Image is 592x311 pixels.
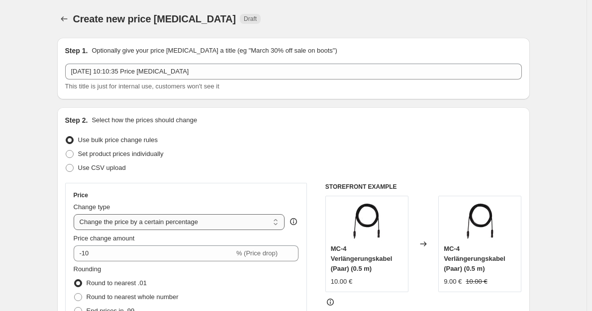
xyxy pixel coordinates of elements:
span: MC-4 Verlängerungskabel (Paar) (0.5 m) [444,245,505,272]
p: Select how the prices should change [92,115,197,125]
span: This title is just for internal use, customers won't see it [65,82,219,90]
span: Set product prices individually [78,150,164,157]
p: Optionally give your price [MEDICAL_DATA] a title (eg "March 30% off sale on boots") [92,46,337,56]
span: % (Price drop) [236,249,278,257]
span: Change type [74,203,110,211]
span: Draft [244,15,257,23]
input: 30% off holiday sale [65,64,522,79]
input: -15 [74,245,234,261]
span: Use bulk price change rules [78,136,158,144]
div: 9.00 € [444,277,462,287]
div: help [289,217,298,227]
div: 10.00 € [331,277,352,287]
h2: Step 2. [65,115,88,125]
span: Create new price [MEDICAL_DATA] [73,13,236,24]
h2: Step 1. [65,46,88,56]
img: kabel.3_1_80x.webp [347,201,387,241]
strike: 10.00 € [466,277,487,287]
span: Rounding [74,265,101,273]
h6: STOREFRONT EXAMPLE [325,183,522,191]
span: Use CSV upload [78,164,126,171]
h3: Price [74,191,88,199]
span: Price change amount [74,234,135,242]
span: MC-4 Verlängerungskabel (Paar) (0.5 m) [331,245,393,272]
span: Round to nearest .01 [87,279,147,287]
span: Round to nearest whole number [87,293,179,301]
img: kabel.3_1_80x.webp [460,201,500,241]
button: Price change jobs [57,12,71,26]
